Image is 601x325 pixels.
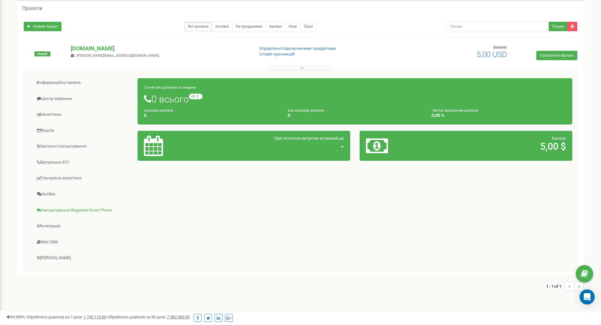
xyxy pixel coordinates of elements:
[214,141,344,152] h2: -
[546,281,565,291] span: 1 - 1 of 1
[288,108,324,113] small: Без відповіді дзвінків
[167,315,190,319] u: 7 382 453,00
[493,45,507,49] span: Баланс
[300,22,316,31] a: Тріал
[22,6,42,11] h5: Проєкти
[6,315,25,319] span: 99,989%
[107,315,190,319] span: Оброблено дзвінків за 30 днів :
[144,113,278,118] h4: 0
[274,136,344,141] span: При поточних витратах активний до
[189,94,203,99] small: +0
[212,22,233,31] a: Активні
[477,50,507,59] span: 5,00 USD
[232,22,266,31] a: Не продовжені
[29,218,138,234] a: Інтеграція
[259,46,336,51] a: Управління підключеними продуктами
[29,107,138,122] a: Аналiтика
[446,22,549,31] input: Пошук
[29,91,138,107] a: Центр звернень
[436,141,566,152] h2: 5,00 $
[26,315,106,319] span: Оброблено дзвінків за 7 днів :
[536,51,577,60] a: Поповнити баланс
[71,44,249,53] p: [DOMAIN_NAME]
[144,108,173,113] small: Цільових дзвінків
[552,136,566,141] span: Баланс
[29,123,138,138] a: Кошти
[549,22,568,31] button: Пошук
[29,171,138,186] a: Наскрізна аналітика
[285,22,300,31] a: Нові
[432,113,566,118] h4: 0,00 %
[29,155,138,170] a: Віртуальна АТС
[29,139,138,154] a: Загальні налаштування
[29,75,138,90] a: Інформаційна панель
[29,187,138,202] a: Колбек
[266,22,286,31] a: Архівні
[24,22,62,31] a: Новий проєкт
[432,108,478,113] small: Частка пропущених дзвінків
[77,54,159,58] span: [PERSON_NAME][EMAIL_ADDRESS][DOMAIN_NAME]
[84,315,106,319] u: 1 745 115,00
[144,85,196,90] small: Статистика дзвінків за тиждень
[29,250,138,266] a: [PERSON_NAME]
[580,289,595,305] div: Open Intercom Messenger
[29,203,138,218] a: Налаштування Ringostat Smart Phone
[144,94,566,104] h1: 0 всього
[185,22,212,31] a: Всі проєкти
[34,51,50,56] span: Новий
[288,113,422,118] h4: 0
[29,235,138,250] a: Mini CRM
[546,275,584,297] nav: ...
[259,52,295,56] a: Історія транзакцій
